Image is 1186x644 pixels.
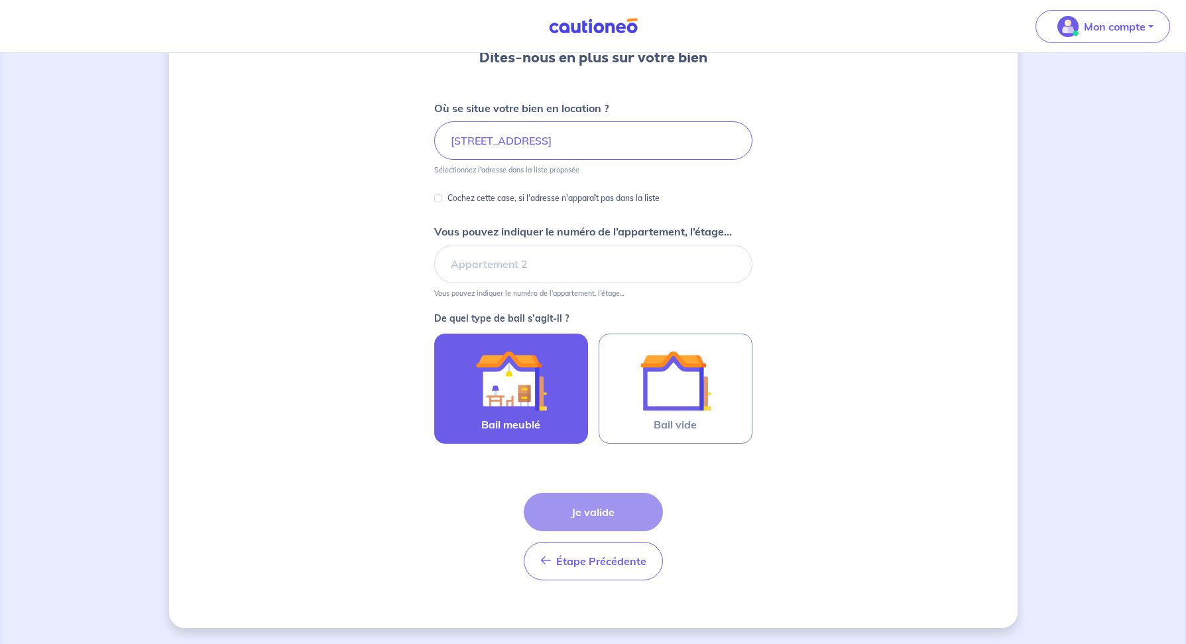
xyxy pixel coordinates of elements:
p: De quel type de bail s’agit-il ? [434,314,752,323]
button: Étape Précédente [524,542,663,580]
input: Appartement 2 [434,245,752,283]
span: Étape Précédente [556,554,646,568]
p: Mon compte [1084,19,1146,34]
p: Sélectionnez l'adresse dans la liste proposée [434,165,579,174]
img: illu_account_valid_menu.svg [1057,16,1079,37]
img: illu_empty_lease.svg [640,345,711,417]
img: illu_furnished_lease.svg [475,345,547,417]
p: Cochez cette case, si l'adresse n'apparaît pas dans la liste [447,190,660,206]
button: illu_account_valid_menu.svgMon compte [1036,10,1170,43]
p: Où se situe votre bien en location ? [434,100,609,116]
h3: Dites-nous en plus sur votre bien [479,47,707,68]
span: Bail meublé [481,417,540,432]
p: Vous pouvez indiquer le numéro de l’appartement, l’étage... [434,289,624,298]
span: Bail vide [654,417,697,432]
img: Cautioneo [544,18,643,34]
input: 2 rue de paris, 59000 lille [434,121,752,160]
p: Vous pouvez indiquer le numéro de l’appartement, l’étage... [434,224,732,239]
